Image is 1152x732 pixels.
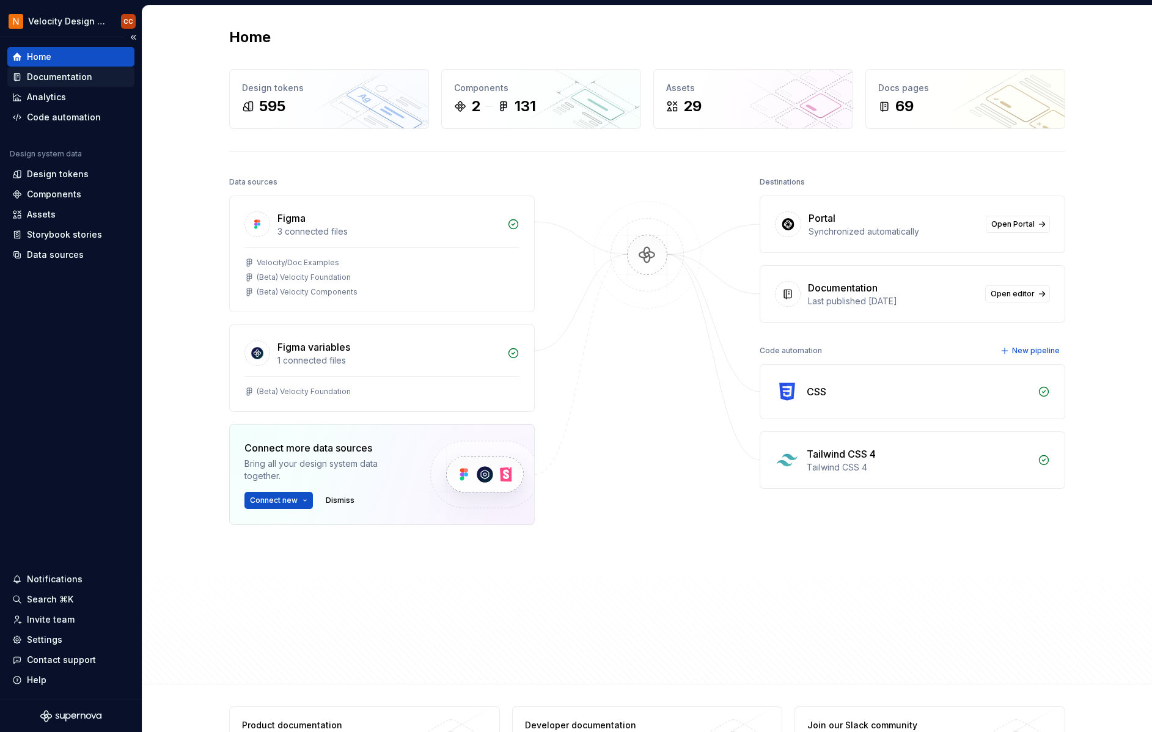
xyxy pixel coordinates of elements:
span: Open editor [991,289,1035,299]
button: Dismiss [320,492,360,509]
a: Data sources [7,245,134,265]
div: Contact support [27,654,96,666]
svg: Supernova Logo [40,710,101,722]
a: Storybook stories [7,225,134,244]
div: Developer documentation [525,719,703,731]
div: Tailwind CSS 4 [807,447,876,461]
div: 69 [895,97,914,116]
div: Settings [27,634,62,646]
div: Components [454,82,628,94]
div: Velocity Design System by NAVEX [28,15,106,27]
div: Tailwind CSS 4 [807,461,1030,474]
button: Contact support [7,650,134,670]
div: (Beta) Velocity Components [257,287,358,297]
div: CC [123,16,133,26]
div: Invite team [27,613,75,626]
div: 2 [471,97,480,116]
div: 3 connected files [277,225,500,238]
div: Data sources [229,174,277,191]
span: Dismiss [326,496,354,505]
div: Home [27,51,51,63]
button: Velocity Design System by NAVEXCC [2,8,139,34]
div: Last published [DATE] [808,295,978,307]
div: Figma variables [277,340,350,354]
a: Design tokens [7,164,134,184]
div: Analytics [27,91,66,103]
div: Portal [809,211,835,225]
div: 131 [515,97,536,116]
a: Home [7,47,134,67]
div: Code automation [27,111,101,123]
a: Components [7,185,134,204]
a: Open editor [985,285,1050,302]
div: Design system data [10,149,82,159]
button: Connect new [244,492,313,509]
a: Design tokens595 [229,69,429,129]
div: Join our Slack community [807,719,985,731]
div: Code automation [760,342,822,359]
a: Analytics [7,87,134,107]
div: Figma [277,211,306,225]
h2: Home [229,27,271,47]
div: Help [27,674,46,686]
div: Synchronized automatically [809,225,978,238]
a: Documentation [7,67,134,87]
span: Connect new [250,496,298,505]
div: Destinations [760,174,805,191]
div: 1 connected files [277,354,500,367]
a: Figma3 connected filesVelocity/Doc Examples(Beta) Velocity Foundation(Beta) Velocity Components [229,196,535,312]
a: Invite team [7,610,134,629]
div: Design tokens [27,168,89,180]
div: Bring all your design system data together. [244,458,409,482]
a: Figma variables1 connected files(Beta) Velocity Foundation [229,324,535,412]
div: Documentation [27,71,92,83]
a: Components2131 [441,69,641,129]
div: 29 [683,97,702,116]
button: New pipeline [997,342,1065,359]
div: Data sources [27,249,84,261]
a: Settings [7,630,134,650]
div: Product documentation [242,719,420,731]
div: 595 [259,97,285,116]
a: Assets29 [653,69,853,129]
div: Components [27,188,81,200]
span: New pipeline [1012,346,1060,356]
div: Search ⌘K [27,593,73,606]
span: Open Portal [991,219,1035,229]
div: Velocity/Doc Examples [257,258,339,268]
button: Notifications [7,569,134,589]
div: CSS [807,384,826,399]
div: (Beta) Velocity Foundation [257,273,351,282]
div: Notifications [27,573,83,585]
div: Assets [27,208,56,221]
div: Storybook stories [27,229,102,241]
a: Code automation [7,108,134,127]
button: Help [7,670,134,690]
div: Assets [666,82,840,94]
a: Docs pages69 [865,69,1065,129]
button: Search ⌘K [7,590,134,609]
div: Docs pages [878,82,1052,94]
div: (Beta) Velocity Foundation [257,387,351,397]
img: bb28370b-b938-4458-ba0e-c5bddf6d21d4.png [9,14,23,29]
a: Assets [7,205,134,224]
div: Connect more data sources [244,441,409,455]
div: Design tokens [242,82,416,94]
div: Documentation [808,280,878,295]
button: Collapse sidebar [125,29,142,46]
a: Open Portal [986,216,1050,233]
